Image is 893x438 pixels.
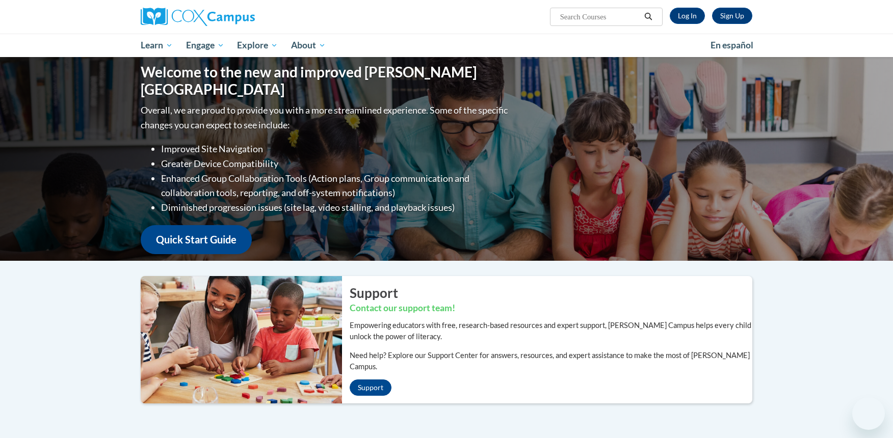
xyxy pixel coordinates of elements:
[141,39,173,51] span: Learn
[161,200,510,215] li: Diminished progression issues (site lag, video stalling, and playback issues)
[141,8,334,26] a: Cox Campus
[284,34,332,57] a: About
[230,34,284,57] a: Explore
[133,276,342,403] img: ...
[161,142,510,156] li: Improved Site Navigation
[179,34,231,57] a: Engage
[291,39,326,51] span: About
[237,39,278,51] span: Explore
[704,35,760,56] a: En español
[641,11,656,23] button: Search
[141,225,252,254] a: Quick Start Guide
[161,171,510,201] li: Enhanced Group Collaboration Tools (Action plans, Group communication and collaboration tools, re...
[670,8,705,24] a: Log In
[852,397,885,430] iframe: Button to launch messaging window
[350,320,752,342] p: Empowering educators with free, research-based resources and expert support, [PERSON_NAME] Campus...
[141,103,510,132] p: Overall, we are proud to provide you with a more streamlined experience. Some of the specific cha...
[161,156,510,171] li: Greater Device Compatibility
[350,350,752,372] p: Need help? Explore our Support Center for answers, resources, and expert assistance to make the m...
[125,34,768,57] div: Main menu
[350,302,752,315] h3: Contact our support team!
[711,40,753,50] span: En español
[186,39,224,51] span: Engage
[134,34,179,57] a: Learn
[350,379,391,396] a: Support
[559,11,641,23] input: Search Courses
[141,64,510,98] h1: Welcome to the new and improved [PERSON_NAME][GEOGRAPHIC_DATA]
[712,8,752,24] a: Register
[141,8,255,26] img: Cox Campus
[350,284,752,302] h2: Support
